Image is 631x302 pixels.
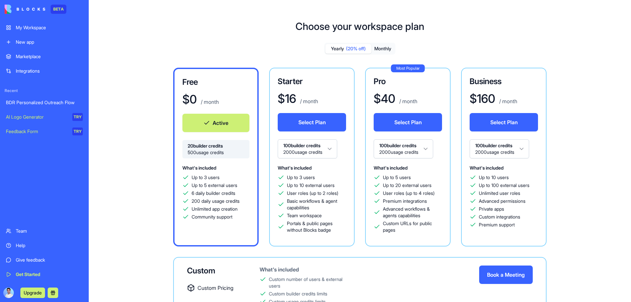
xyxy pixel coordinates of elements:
span: 500 usage credits [188,149,244,156]
a: Help [2,239,87,252]
span: Portals & public pages without Blocks badge [287,220,346,233]
span: Advanced workflows & agents capabilities [383,206,442,219]
a: Integrations [2,64,87,78]
button: Yearly [325,44,371,54]
h3: Business [470,76,538,87]
div: BDR Personalized Outreach Flow [6,99,83,106]
h3: Pro [374,76,442,87]
h1: $ 40 [374,92,395,105]
span: (20% off) [346,45,366,52]
span: Advanced permissions [479,198,526,204]
a: Upgrade [20,289,45,296]
span: Unlimited user roles [479,190,520,197]
h1: $ 16 [278,92,296,105]
p: / month [398,97,417,105]
span: Private apps [479,206,504,212]
span: Team workspace [287,212,322,219]
span: Up to 3 users [192,174,220,181]
button: Select Plan [278,113,346,131]
span: What's included [470,165,503,171]
span: Premium integrations [383,198,427,204]
a: BETA [5,5,66,14]
p: / month [299,97,318,105]
span: Up to 10 users [479,174,509,181]
img: ACg8ocJe9gzVsr368_XWKPXoMQFmWIu3RKhwJqcZN6YsArLBWYAy31o=s96-c [3,288,14,298]
a: Marketplace [2,50,87,63]
div: Custom [187,266,239,276]
h3: Free [182,77,249,87]
div: Most Popular [391,64,425,72]
div: Feedback Form [6,128,68,135]
a: BDR Personalized Outreach Flow [2,96,87,109]
span: 200 daily usage credits [192,198,240,204]
span: Recent [2,88,87,93]
div: Integrations [16,68,83,74]
span: Community support [192,214,232,220]
button: Monthly [371,44,394,54]
div: Team [16,228,83,234]
div: Get Started [16,271,83,278]
h3: Starter [278,76,346,87]
span: Up to 5 external users [192,182,237,189]
div: Custom builder credits limits [269,290,327,297]
a: Get Started [2,268,87,281]
h1: $ 0 [182,93,197,106]
span: User roles (up to 2 roles) [287,190,338,197]
div: Give feedback [16,257,83,263]
div: AI Logo Generator [6,114,68,120]
span: Custom URLs for public pages [383,220,442,233]
span: 6 daily builder credits [192,190,235,197]
img: logo [5,5,45,14]
span: 20 builder credits [188,143,244,149]
button: Select Plan [374,113,442,131]
div: TRY [72,128,83,135]
div: Marketplace [16,53,83,60]
a: Give feedback [2,253,87,267]
div: New app [16,39,83,45]
span: Up to 100 external users [479,182,529,189]
div: Custom number of users & external users [269,276,351,289]
a: AI Logo GeneratorTRY [2,110,87,124]
div: My Workspace [16,24,83,31]
p: / month [498,97,517,105]
a: Feedback FormTRY [2,125,87,138]
p: / month [199,98,219,106]
span: Basic workflows & agent capabilities [287,198,346,211]
span: Premium support [479,221,515,228]
a: Team [2,224,87,238]
span: Up to 3 users [287,174,315,181]
h1: $ 160 [470,92,495,105]
a: My Workspace [2,21,87,34]
span: What's included [182,165,216,171]
div: BETA [51,5,66,14]
span: Up to 5 users [383,174,411,181]
span: Up to 20 external users [383,182,432,189]
div: What's included [260,266,351,273]
div: Help [16,242,83,249]
span: Up to 10 external users [287,182,335,189]
span: What's included [278,165,312,171]
span: Unlimited app creation [192,206,238,212]
span: User roles (up to 4 roles) [383,190,434,197]
h1: Choose your workspace plan [295,20,424,32]
span: Custom integrations [479,214,520,220]
a: New app [2,35,87,49]
div: TRY [72,113,83,121]
button: Select Plan [470,113,538,131]
button: Active [182,114,249,132]
span: What's included [374,165,408,171]
span: Custom Pricing [198,284,233,292]
button: Book a Meeting [479,266,533,284]
button: Upgrade [20,288,45,298]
